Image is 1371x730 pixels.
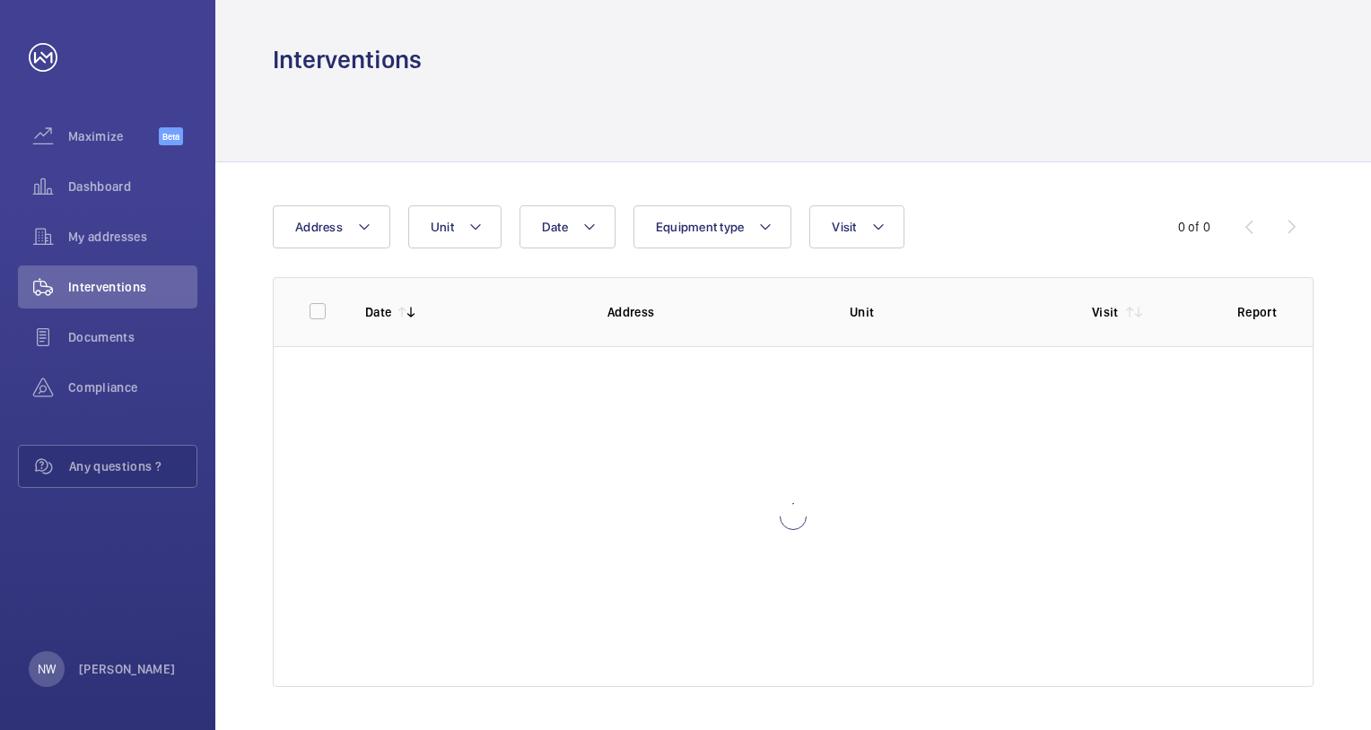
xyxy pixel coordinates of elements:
[850,303,1063,321] p: Unit
[68,378,197,396] span: Compliance
[607,303,821,321] p: Address
[295,220,343,234] span: Address
[68,278,197,296] span: Interventions
[809,205,904,248] button: Visit
[542,220,568,234] span: Date
[79,660,176,678] p: [PERSON_NAME]
[1237,303,1277,321] p: Report
[431,220,454,234] span: Unit
[1178,218,1210,236] div: 0 of 0
[68,178,197,196] span: Dashboard
[1092,303,1119,321] p: Visit
[38,660,56,678] p: NW
[633,205,792,248] button: Equipment type
[159,127,183,145] span: Beta
[832,220,856,234] span: Visit
[68,127,159,145] span: Maximize
[520,205,616,248] button: Date
[68,228,197,246] span: My addresses
[68,328,197,346] span: Documents
[656,220,745,234] span: Equipment type
[273,205,390,248] button: Address
[365,303,391,321] p: Date
[69,457,196,475] span: Any questions ?
[408,205,502,248] button: Unit
[273,43,422,76] h1: Interventions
